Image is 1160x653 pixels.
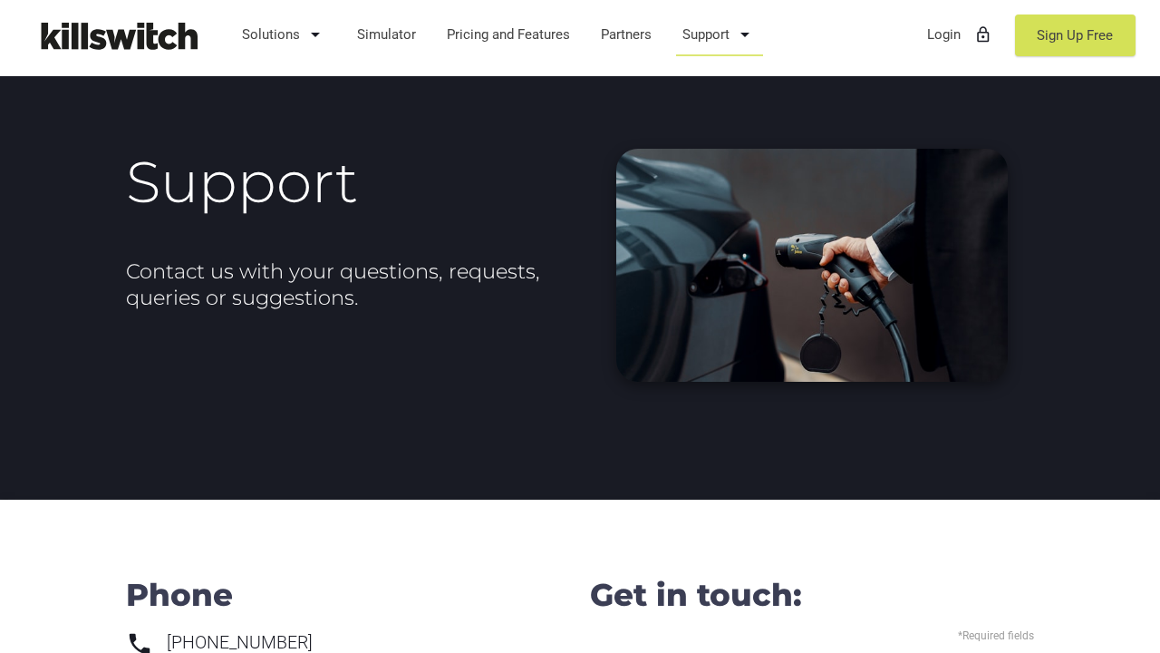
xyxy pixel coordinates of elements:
h4: Phone [126,579,570,613]
a: Pricing and Features [439,11,579,58]
a: Sign Up Free [1015,15,1136,56]
i: arrow_drop_down [734,13,756,56]
h2: Contact us with your questions, requests, queries or suggestions. [126,258,570,310]
a: Solutions [234,11,335,58]
img: EV Charging [616,149,1008,382]
a: Partners [593,11,661,58]
a: Loginlock_outline [919,11,1001,58]
h4: Get in touch: [590,579,1034,613]
i: lock_outline [974,13,992,56]
a: Simulator [349,11,425,58]
label: *Required fields [958,629,1034,642]
h1: Support [126,151,570,213]
img: Killswitch [27,14,208,58]
i: arrow_drop_down [304,13,326,56]
a: Support [674,11,765,58]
